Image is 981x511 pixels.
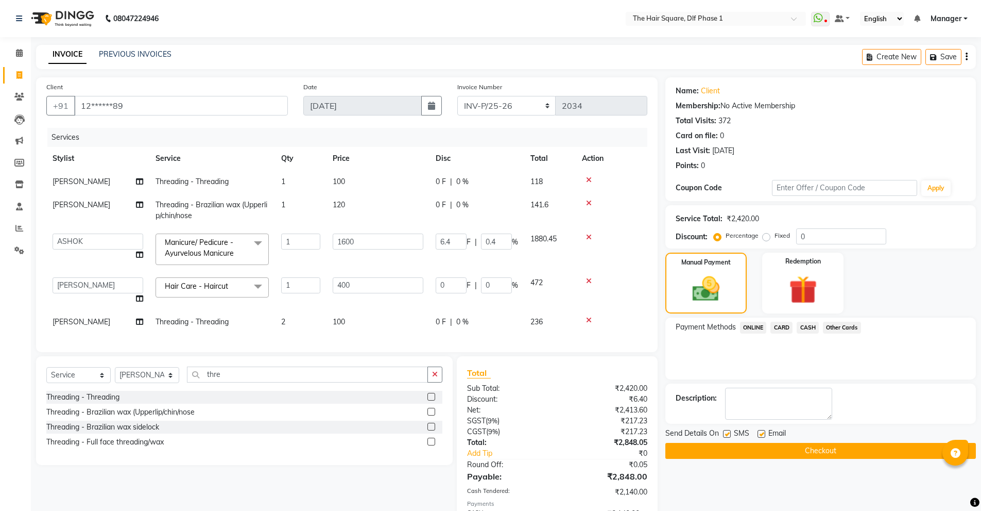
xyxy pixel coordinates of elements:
button: +91 [46,96,75,116]
a: PREVIOUS INVOICES [99,50,171,59]
div: ₹217.23 [557,426,655,437]
span: 0 F [436,176,446,187]
div: Cash Tendered: [459,487,557,498]
div: Payments [467,500,647,508]
span: Manager [931,13,961,24]
span: 0 % [456,200,469,210]
label: Invoice Number [457,83,502,92]
span: | [450,317,452,327]
span: Threading - Threading [156,177,229,186]
div: ₹2,848.05 [557,437,655,448]
button: Save [925,49,961,65]
div: ₹0 [574,448,655,459]
div: ₹6.40 [557,394,655,405]
span: 120 [333,200,345,209]
span: CARD [770,322,793,334]
span: 9% [488,427,498,436]
span: Threading - Brazilian wax (Upperlip/chin/nose [156,200,267,220]
span: ONLINE [740,322,767,334]
input: Search by Name/Mobile/Email/Code [74,96,288,116]
div: ( ) [459,426,557,437]
a: Add Tip [459,448,573,459]
div: Threading - Threading [46,392,119,403]
img: _cash.svg [684,273,728,305]
div: 0 [701,160,705,171]
div: ₹0.05 [557,459,655,470]
th: Service [149,147,275,170]
span: SMS [734,428,749,441]
div: Service Total: [676,213,722,224]
th: Qty [275,147,326,170]
input: Search or Scan [187,367,428,383]
img: _gift.svg [780,272,826,307]
span: [PERSON_NAME] [53,200,110,209]
div: Coupon Code [676,183,772,193]
span: 9% [488,417,497,425]
div: No Active Membership [676,101,966,111]
a: x [228,282,233,291]
div: Points: [676,160,699,171]
span: [PERSON_NAME] [53,317,110,326]
div: ₹2,420.00 [727,213,759,224]
a: Client [701,86,720,96]
label: Date [303,83,317,92]
span: 0 % [456,176,469,187]
div: Sub Total: [459,383,557,394]
img: logo [26,4,97,33]
span: CASH [797,322,819,334]
div: Card on file: [676,130,718,141]
span: % [512,237,518,248]
div: 0 [720,130,724,141]
span: | [450,200,452,210]
span: Hair Care - Haircut [165,282,228,291]
span: Other Cards [823,322,861,334]
label: Manual Payment [681,258,731,267]
b: 08047224946 [113,4,159,33]
span: 100 [333,177,345,186]
div: ₹217.23 [557,416,655,426]
div: Threading - Brazilian wax (Upperlip/chin/nose [46,407,195,418]
div: ₹2,848.00 [557,470,655,483]
div: ₹2,420.00 [557,383,655,394]
span: 0 F [436,317,446,327]
th: Stylist [46,147,149,170]
div: Round Off: [459,459,557,470]
div: Description: [676,393,717,404]
div: Total Visits: [676,116,716,126]
a: x [234,249,238,258]
label: Redemption [785,257,821,266]
a: INVOICE [48,45,87,64]
div: [DATE] [712,145,734,156]
span: Email [768,428,786,441]
div: 372 [718,116,731,126]
th: Total [524,147,576,170]
span: Threading - Threading [156,317,229,326]
button: Create New [862,49,921,65]
span: | [475,237,477,248]
span: | [450,176,452,187]
div: Net: [459,405,557,416]
span: 1 [281,177,285,186]
span: 236 [530,317,543,326]
span: 0 % [456,317,469,327]
label: Client [46,83,63,92]
span: Send Details On [665,428,719,441]
label: Fixed [775,231,790,240]
th: Disc [429,147,524,170]
button: Checkout [665,443,976,459]
span: CGST [467,427,486,436]
span: 472 [530,278,543,287]
label: Percentage [726,231,759,240]
div: Threading - Full face threading/wax [46,437,164,448]
span: 0 F [436,200,446,210]
div: Total: [459,437,557,448]
iframe: chat widget [938,470,971,501]
div: Services [47,128,655,147]
div: Last Visit: [676,145,710,156]
span: 2 [281,317,285,326]
th: Action [576,147,647,170]
button: Apply [921,180,951,196]
span: Manicure/ Pedicure - Ayurvelous Manicure [165,238,234,258]
div: Threading - Brazilian wax sidelock [46,422,159,433]
span: % [512,280,518,291]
